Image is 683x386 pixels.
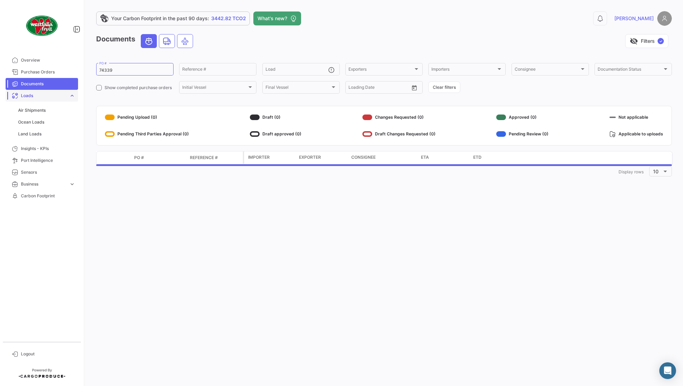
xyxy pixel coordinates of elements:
[21,157,75,164] span: Port Intelligence
[105,128,189,140] div: Pending Third Parties Approval (0)
[159,34,175,48] button: Land
[69,181,75,187] span: expand_more
[609,128,663,140] div: Applicable to uploads
[598,68,662,73] span: Documentation Status
[653,168,659,174] span: 10
[657,11,672,26] img: placeholder-user.png
[21,69,75,75] span: Purchase Orders
[470,151,523,164] datatable-header-cell: ETD
[6,166,78,178] a: Sensors
[496,112,548,123] div: Approved (0)
[21,93,66,99] span: Loads
[15,117,78,127] a: Ocean Loads
[296,151,348,164] datatable-header-cell: Exporter
[351,154,376,160] span: Consignee
[105,112,189,123] div: Pending Upload (0)
[363,86,392,91] input: To
[630,37,638,45] span: visibility_off
[418,151,470,164] datatable-header-cell: ETA
[6,155,78,166] a: Port Intelligence
[141,34,156,48] button: Ocean
[6,78,78,90] a: Documents
[15,105,78,116] a: Air Shipments
[69,93,75,99] span: expand_more
[348,86,358,91] input: From
[21,145,75,152] span: Insights - KPIs
[609,112,663,123] div: Not applicable
[18,107,46,113] span: Air Shipments
[190,155,218,161] span: Reference #
[182,86,247,91] span: Initial Vessel
[614,15,654,22] span: [PERSON_NAME]
[496,128,548,140] div: Pending Review (0)
[248,154,270,160] span: Importer
[177,34,193,48] button: Air
[18,131,41,137] span: Land Loads
[111,15,209,22] span: Your Carbon Footprint in the past 90 days:
[515,68,580,73] span: Consignee
[131,152,187,164] datatable-header-cell: PO #
[6,66,78,78] a: Purchase Orders
[348,68,413,73] span: Exporters
[658,38,664,44] span: ✓
[244,151,296,164] datatable-header-cell: Importer
[134,155,144,161] span: PO #
[21,57,75,63] span: Overview
[211,15,246,22] span: 3442.82 TCO2
[96,34,195,48] h3: Documents
[362,112,436,123] div: Changes Requested (0)
[473,154,482,160] span: ETD
[21,81,75,87] span: Documents
[348,151,418,164] datatable-header-cell: Consignee
[6,143,78,155] a: Insights - KPIs
[250,112,301,123] div: Draft (0)
[431,68,496,73] span: Importers
[18,119,44,125] span: Ocean Loads
[21,351,75,357] span: Logout
[258,15,287,22] span: What's new?
[659,362,676,379] div: Abrir Intercom Messenger
[21,193,75,199] span: Carbon Footprint
[187,152,243,164] datatable-header-cell: Reference #
[299,154,321,160] span: Exporter
[409,82,420,93] button: Open calendar
[625,34,668,48] button: visibility_offFilters✓
[421,154,429,160] span: ETA
[253,11,301,25] button: What's new?
[105,85,172,91] span: Show completed purchase orders
[6,190,78,202] a: Carbon Footprint
[250,128,301,140] div: Draft approved (0)
[362,128,436,140] div: Draft Changes Requested (0)
[21,169,75,175] span: Sensors
[96,11,250,25] a: Your Carbon Footprint in the past 90 days:3442.82 TCO2
[110,155,131,160] datatable-header-cell: Transport mode
[21,181,66,187] span: Business
[428,81,460,93] button: Clear filters
[619,169,644,174] span: Display rows
[24,8,59,43] img: client-50.png
[15,129,78,139] a: Land Loads
[6,54,78,66] a: Overview
[266,86,330,91] span: Final Vessel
